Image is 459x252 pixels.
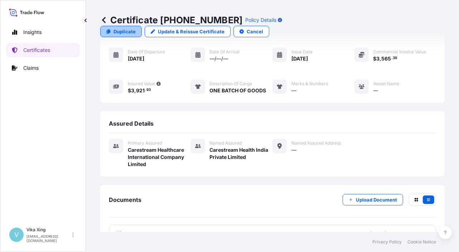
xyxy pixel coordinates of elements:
[6,43,80,57] a: Certificates
[373,49,426,55] span: Commercial Invoice Value
[100,14,242,26] p: Certificate [PHONE_NUMBER]
[391,57,392,59] span: .
[373,56,377,61] span: $
[210,81,252,87] span: Description of cargo
[356,196,397,203] p: Upload Document
[233,26,269,37] button: Cancel
[370,231,430,238] div: [DATE]T05:58:28.183474
[128,231,154,238] span: Certificate
[407,239,436,245] a: Cookie Notice
[134,88,136,93] span: ,
[128,55,144,62] span: [DATE]
[291,55,308,62] span: [DATE]
[23,47,50,54] p: Certificates
[377,56,380,61] span: 3
[128,146,191,168] span: Carestream Healthcare International Company Limited
[210,55,228,62] span: —/—/—
[145,89,146,91] span: .
[136,88,145,93] span: 921
[23,64,39,72] p: Claims
[113,28,136,35] p: Duplicate
[6,61,80,75] a: Claims
[291,140,341,146] span: Named Assured Address
[245,16,276,24] p: Policy Details
[210,87,266,94] span: ONE BATCH OF GOODS
[210,49,240,55] span: Date of arrival
[14,231,19,238] span: V
[128,140,162,146] span: Primary assured
[373,87,378,94] span: —
[343,194,403,205] button: Upload Document
[128,88,131,93] span: $
[158,28,224,35] p: Update & Reissue Certificate
[109,225,436,243] a: PDFCertificate[DATE]T05:58:28.183474
[26,234,71,243] p: [EMAIL_ADDRESS][DOMAIN_NAME]
[128,81,155,87] span: Insured Value
[26,227,71,233] p: Vika Xing
[128,49,165,55] span: Date of departure
[247,28,263,35] p: Cancel
[210,146,273,161] span: Carestream Health India Private Limited
[291,87,296,94] span: —
[373,81,400,87] span: Vessel Name
[109,196,141,203] span: Documents
[145,26,231,37] a: Update & Reissue Certificate
[109,120,154,127] span: Assured Details
[6,25,80,39] a: Insights
[131,88,134,93] span: 3
[100,26,142,37] a: Duplicate
[382,56,391,61] span: 565
[291,81,328,87] span: Marks & Numbers
[372,239,402,245] a: Privacy Policy
[210,140,242,146] span: Named Assured
[23,29,42,36] p: Insights
[291,146,296,154] span: —
[146,89,151,91] span: 93
[380,56,382,61] span: ,
[291,49,313,55] span: Issue Date
[393,57,397,59] span: 39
